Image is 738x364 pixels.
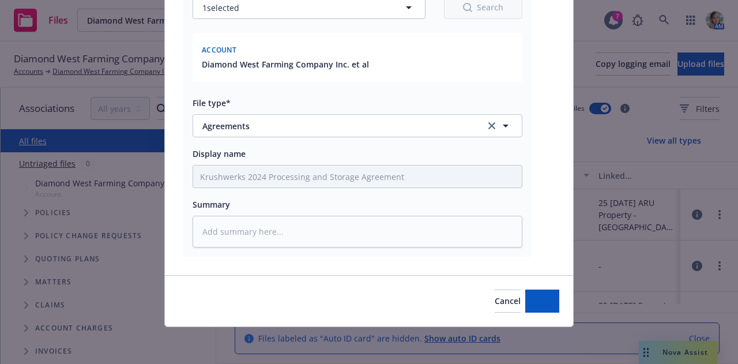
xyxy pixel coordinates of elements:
span: Summary [193,199,230,210]
span: Cancel [495,295,521,306]
input: Add display name here... [193,166,522,187]
button: Diamond West Farming Company Inc. et al [202,58,369,70]
span: Agreements [202,120,469,132]
a: clear selection [485,119,499,133]
button: Agreementsclear selection [193,114,522,137]
span: File type* [193,97,231,108]
span: Add files [525,295,559,306]
span: Display name [193,148,246,159]
span: Account [202,45,236,55]
span: 1 selected [202,2,239,14]
button: Add files [525,290,559,313]
button: Cancel [495,290,521,313]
